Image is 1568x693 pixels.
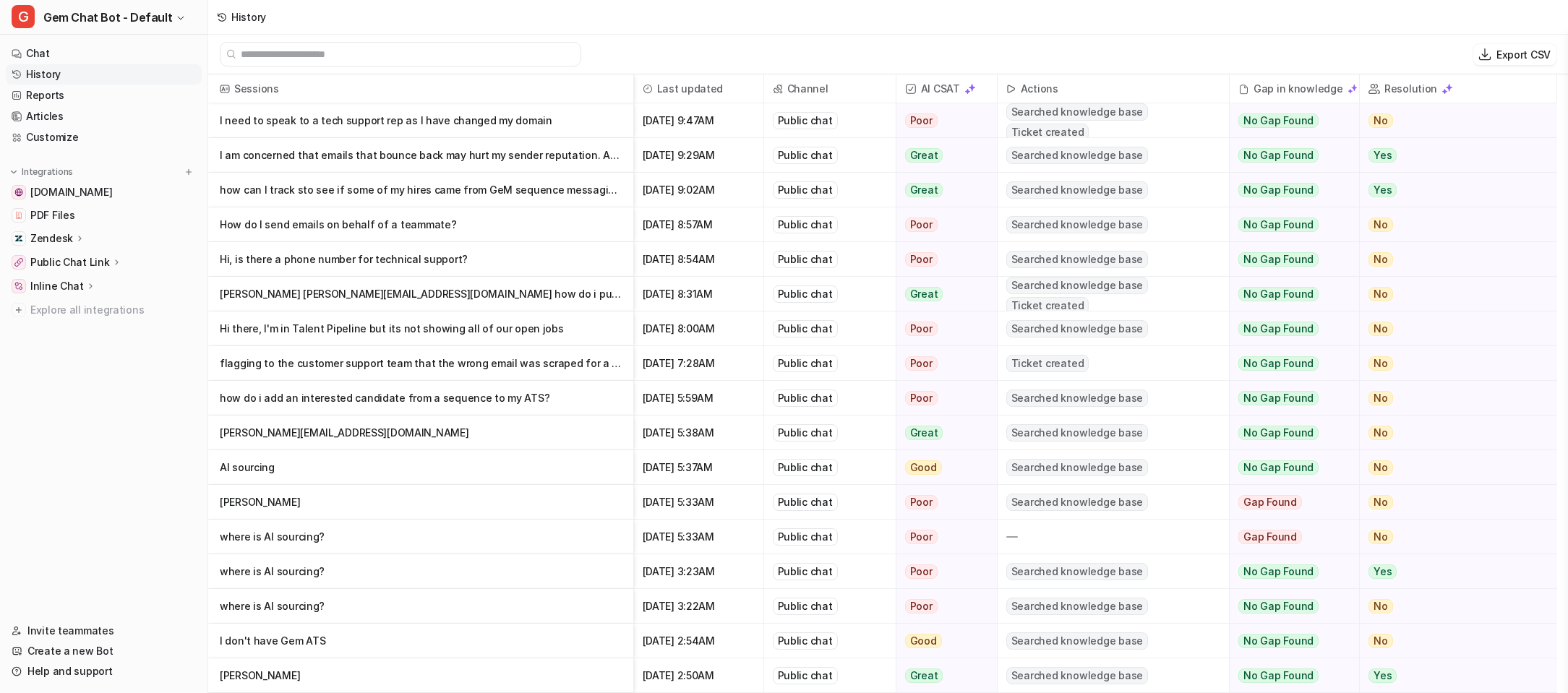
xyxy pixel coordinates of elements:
button: Gap Found [1230,520,1348,554]
span: No [1368,460,1393,475]
p: Zendesk [30,231,73,246]
span: Poor [905,252,938,267]
button: No [1360,416,1541,450]
span: Poor [905,218,938,232]
span: [DATE] 7:28AM [640,346,758,381]
span: No Gap Found [1238,668,1319,683]
span: Searched knowledge base [1006,320,1148,337]
a: Articles [6,106,202,126]
button: Poor [896,589,988,624]
p: Export CSV [1496,47,1551,62]
a: Customize [6,127,202,147]
span: [DATE] 2:50AM [640,658,758,693]
span: Searched knowledge base [1006,667,1148,684]
button: Poor [896,242,988,277]
span: No [1368,322,1393,336]
button: No Gap Found [1230,450,1348,485]
span: Searched knowledge base [1006,103,1148,121]
span: No Gap Found [1238,287,1319,301]
button: Poor [896,346,988,381]
span: Poor [905,113,938,128]
span: [DATE] 8:00AM [640,311,758,346]
button: Export CSV [1473,44,1556,65]
span: [DATE] 9:02AM [640,173,758,207]
a: Help and support [6,661,202,681]
span: Good [905,634,942,648]
span: Explore all integrations [30,298,196,322]
div: Public chat [773,528,838,546]
button: Poor [896,485,988,520]
span: Good [905,460,942,475]
span: Gap Found [1238,495,1302,509]
button: Yes [1360,554,1541,589]
h2: Actions [1021,74,1058,103]
span: Searched knowledge base [1006,251,1148,268]
img: explore all integrations [12,303,26,317]
span: Ticket created [1006,297,1089,314]
a: Chat [6,43,202,64]
button: No Gap Found [1230,311,1348,346]
button: Integrations [6,165,77,179]
div: Public chat [773,632,838,650]
p: Integrations [22,166,73,178]
p: Hi there, I'm in Talent Pipeline but its not showing all of our open jobs [220,311,622,346]
img: menu_add.svg [184,167,194,177]
button: Poor [896,207,988,242]
span: PDF Files [30,208,74,223]
button: No Gap Found [1230,277,1348,311]
div: Public chat [773,181,838,199]
button: No [1360,381,1541,416]
span: Yes [1368,183,1397,197]
button: No [1360,207,1541,242]
span: Searched knowledge base [1006,598,1148,615]
span: No Gap Found [1238,218,1319,232]
a: Create a new Bot [6,641,202,661]
button: No [1360,311,1541,346]
div: Public chat [773,459,838,476]
span: Ticket created [1006,355,1089,372]
span: [DATE] 5:33AM [640,485,758,520]
span: Yes [1368,148,1397,163]
span: No [1368,391,1393,405]
span: [DATE] 8:31AM [640,277,758,311]
div: Public chat [773,320,838,337]
button: No [1360,277,1541,311]
button: Yes [1360,173,1541,207]
span: No Gap Found [1238,564,1319,579]
button: No Gap Found [1230,554,1348,589]
p: [PERSON_NAME] [220,485,622,520]
p: [PERSON_NAME] [220,658,622,693]
span: Last updated [640,74,758,103]
button: No [1360,346,1541,381]
span: Gem Chat Bot - Default [43,7,172,27]
button: No Gap Found [1230,381,1348,416]
img: PDF Files [14,211,23,220]
span: Searched knowledge base [1006,424,1148,442]
button: Great [896,277,988,311]
p: [PERSON_NAME][EMAIL_ADDRESS][DOMAIN_NAME] [220,416,622,450]
button: No Gap Found [1230,173,1348,207]
span: Yes [1368,564,1397,579]
p: I don't have Gem ATS [220,624,622,658]
a: Invite teammates [6,621,202,641]
button: Poor [896,103,988,138]
span: [DOMAIN_NAME] [30,185,112,199]
span: [DATE] 8:54AM [640,242,758,277]
div: Public chat [773,355,838,372]
span: Searched knowledge base [1006,181,1148,199]
span: [DATE] 5:37AM [640,450,758,485]
span: Poor [905,495,938,509]
div: Public chat [773,251,838,268]
span: No Gap Found [1238,183,1319,197]
p: where is AI sourcing? [220,554,622,589]
span: No Gap Found [1238,426,1319,440]
span: Sessions [214,74,627,103]
span: No [1368,530,1393,544]
span: Searched knowledge base [1006,216,1148,233]
span: No Gap Found [1238,460,1319,475]
span: No [1368,287,1393,301]
span: No Gap Found [1238,391,1319,405]
span: No [1368,599,1393,614]
span: Great [905,148,943,163]
span: [DATE] 5:33AM [640,520,758,554]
